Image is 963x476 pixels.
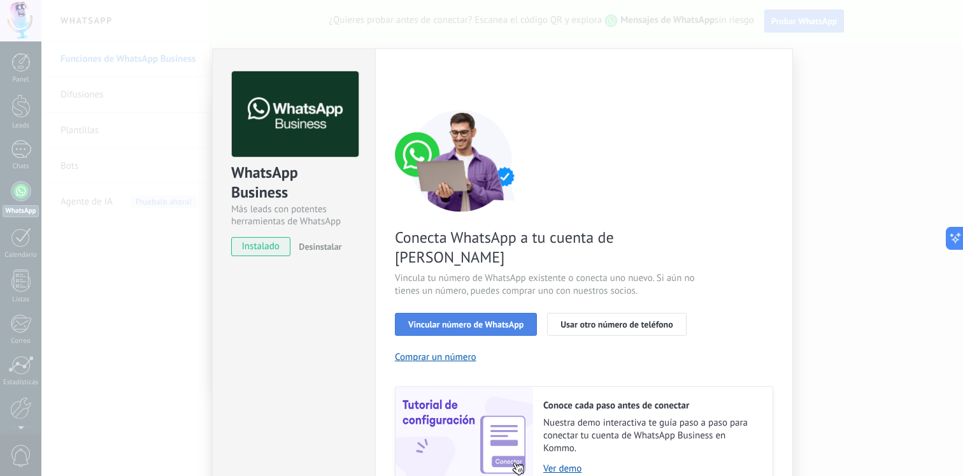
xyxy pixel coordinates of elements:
button: Desinstalar [294,237,341,256]
button: Usar otro número de teléfono [547,313,686,336]
span: Desinstalar [299,241,341,252]
button: Vincular número de WhatsApp [395,313,537,336]
a: Ver demo [543,463,760,475]
span: Vincula tu número de WhatsApp existente o conecta uno nuevo. Si aún no tienes un número, puedes c... [395,272,698,298]
img: logo_main.png [232,71,359,157]
img: connect number [395,110,529,212]
h2: Conoce cada paso antes de conectar [543,400,760,412]
span: Vincular número de WhatsApp [408,320,524,329]
span: instalado [232,237,290,256]
button: Comprar un número [395,351,476,363]
span: Nuestra demo interactiva te guía paso a paso para conectar tu cuenta de WhatsApp Business en Kommo. [543,417,760,455]
span: Conecta WhatsApp a tu cuenta de [PERSON_NAME] [395,227,698,267]
div: Más leads con potentes herramientas de WhatsApp [231,203,357,227]
span: Usar otro número de teléfono [560,320,673,329]
div: WhatsApp Business [231,162,357,203]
